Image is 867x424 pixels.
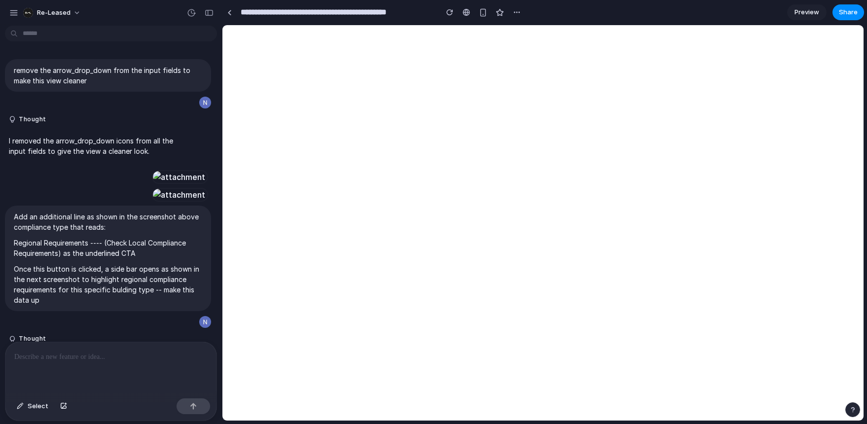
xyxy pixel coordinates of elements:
p: I removed the arrow_drop_down icons from all the input fields to give the view a cleaner look. [9,136,174,156]
span: Preview [795,7,819,17]
p: Add an additional line as shown in the screenshot above compliance type that reads: [14,212,202,232]
p: Once this button is clicked, a side bar opens as shown in the next screenshot to highlight region... [14,264,202,305]
button: Select [12,398,53,414]
a: Preview [787,4,827,20]
span: Re-Leased [37,8,71,18]
p: Regional Requirements ---- (Check Local Compliance Requirements) as the underlined CTA [14,238,202,258]
button: Share [832,4,864,20]
button: Re-Leased [19,5,86,21]
span: Select [28,401,48,411]
p: remove the arrow_drop_down from the input fields to make this view cleaner [14,65,202,86]
span: Share [839,7,858,17]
